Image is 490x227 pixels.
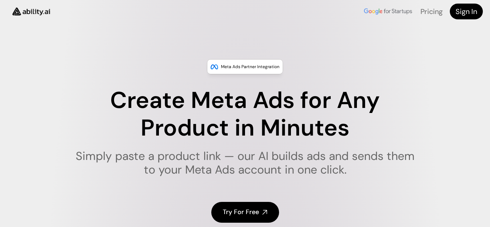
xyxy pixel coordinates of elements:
h1: Create Meta Ads for Any Product in Minutes [71,87,419,142]
a: Try For Free [211,202,279,222]
p: Meta Ads Partner Integration [221,63,279,70]
a: Pricing [420,7,443,16]
h4: Sign In [456,6,477,16]
h1: Simply paste a product link — our AI builds ads and sends them to your Meta Ads account in one cl... [71,149,419,177]
a: Sign In [450,4,483,19]
h4: Try For Free [223,208,259,217]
